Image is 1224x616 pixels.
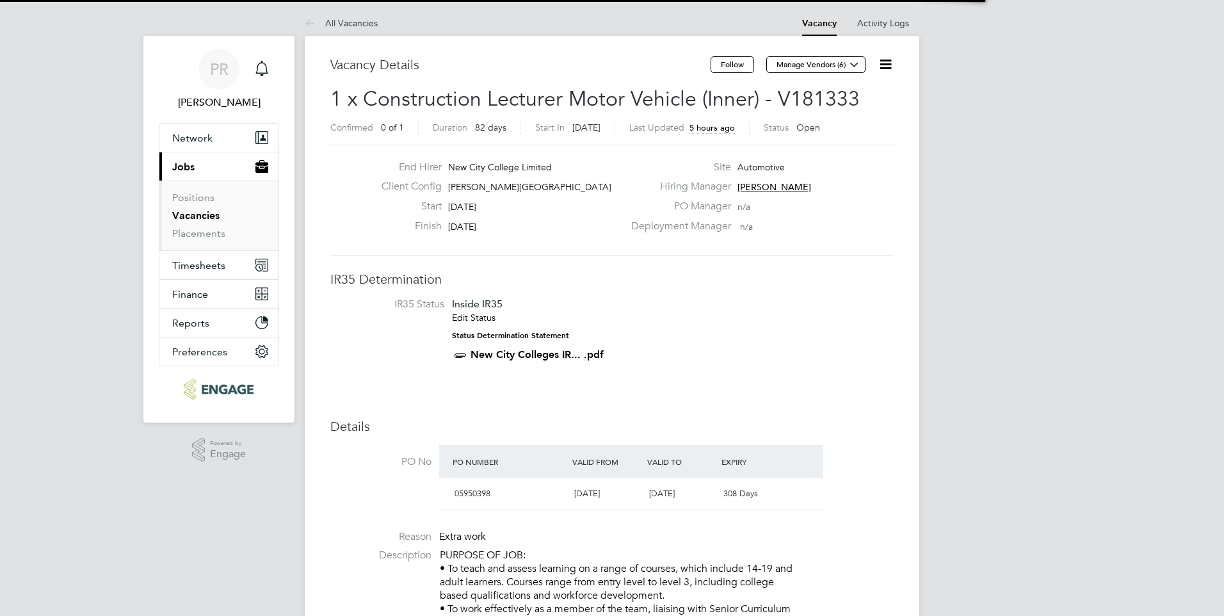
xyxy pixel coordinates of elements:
a: PR[PERSON_NAME] [159,49,279,110]
span: PR [210,61,229,77]
label: IR35 Status [343,298,444,311]
span: Pallvi Raghvani [159,95,279,110]
a: All Vacancies [305,17,378,29]
label: Last Updated [629,122,684,133]
button: Reports [159,309,278,337]
span: 82 days [475,122,506,133]
button: Jobs [159,152,278,181]
span: Extra work [439,530,486,543]
h3: Vacancy Details [330,56,711,73]
label: Duration [433,122,467,133]
label: Hiring Manager [624,180,731,193]
span: Inside IR35 [452,298,503,310]
label: Site [624,161,731,174]
a: Vacancy [802,18,837,29]
button: Network [159,124,278,152]
span: New City College Limited [448,161,552,173]
span: 308 Days [723,488,758,499]
button: Manage Vendors (6) [766,56,866,73]
a: Placements [172,227,225,239]
label: Finish [371,220,442,233]
span: [PERSON_NAME] [737,181,811,193]
strong: Status Determination Statement [452,331,569,340]
span: 05950398 [455,488,490,499]
span: Jobs [172,161,195,173]
div: PO Number [449,450,569,473]
h3: IR35 Determination [330,271,894,288]
span: [PERSON_NAME][GEOGRAPHIC_DATA] [448,181,611,193]
label: Start In [535,122,565,133]
h3: Details [330,418,894,435]
a: New City Colleges IR... .pdf [471,348,604,361]
a: Go to home page [159,379,279,400]
label: End Hirer [371,161,442,174]
span: 5 hours ago [689,122,735,133]
div: Valid To [644,450,719,473]
img: ncclondon-logo-retina.png [184,379,253,400]
span: [DATE] [649,488,675,499]
span: n/a [740,221,753,232]
span: Preferences [172,346,227,358]
label: Client Config [371,180,442,193]
label: PO Manager [624,200,731,213]
span: Reports [172,317,209,329]
a: Edit Status [452,312,495,323]
nav: Main navigation [143,36,294,423]
a: Activity Logs [857,17,909,29]
a: Vacancies [172,209,220,222]
span: [DATE] [574,488,600,499]
label: Start [371,200,442,213]
button: Timesheets [159,251,278,279]
label: Description [330,549,431,562]
button: Finance [159,280,278,308]
span: n/a [737,201,750,213]
span: Timesheets [172,259,225,272]
label: Deployment Manager [624,220,731,233]
label: Status [764,122,789,133]
span: Network [172,132,213,144]
span: [DATE] [572,122,600,133]
button: Preferences [159,337,278,366]
button: Follow [711,56,754,73]
span: [DATE] [448,221,476,232]
a: Positions [172,191,214,204]
span: Open [796,122,820,133]
span: Engage [210,449,246,460]
label: PO No [330,455,431,469]
label: Reason [330,530,431,544]
span: [DATE] [448,201,476,213]
span: 1 x Construction Lecturer Motor Vehicle (Inner) - V181333 [330,86,860,111]
span: Automotive [737,161,785,173]
span: Finance [172,288,208,300]
div: Jobs [159,181,278,250]
span: Powered by [210,438,246,449]
div: Expiry [718,450,793,473]
div: Valid From [569,450,644,473]
span: 0 of 1 [381,122,404,133]
a: Powered byEngage [192,438,246,462]
label: Confirmed [330,122,373,133]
